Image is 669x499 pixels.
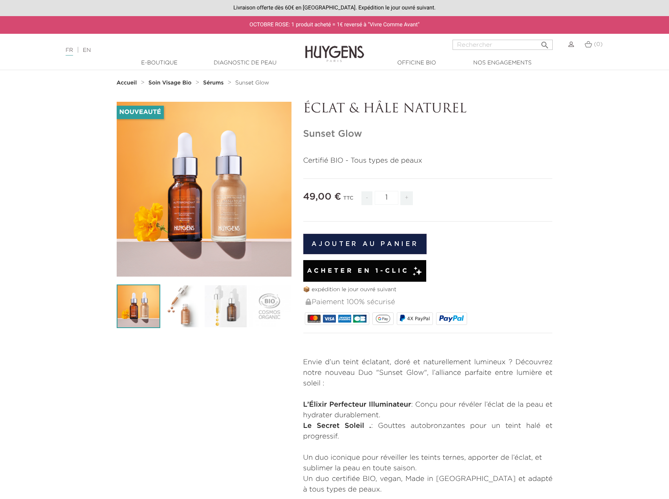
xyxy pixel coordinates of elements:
a: FR [66,48,73,56]
a: Soin Visage Bio [148,80,194,86]
strong: Le Secret Soleil . [303,422,371,429]
p: 📦 expédition le jour ouvré suivant [303,286,553,294]
strong: L’Élixir Perfecteur Illuminateur [303,401,411,408]
img: Huygens [305,33,364,63]
a: Accueil [117,80,139,86]
img: google_pay [376,315,390,323]
span: - [361,191,372,205]
div: Paiement 100% sécurisé [305,294,553,311]
p: : Conçu pour révéler l’éclat de la peau et hydrater durablement. [303,400,553,421]
img: MASTERCARD [308,315,321,323]
span: 4X PayPal [407,316,430,321]
div: | [62,46,273,55]
button: Ajouter au panier [303,234,427,254]
img: VISA [323,315,336,323]
img: CB_NATIONALE [353,315,366,323]
a: E-Boutique [120,59,199,67]
a: Sunset Glow [235,80,269,86]
a: Nos engagements [463,59,542,67]
p: : Gouttes autobronzantes pour un teint halé et progressif. [303,421,553,442]
span: 49,00 € [303,192,341,202]
img: Sunset glow- un teint éclatant [117,284,160,328]
a: EN [83,48,91,53]
strong: Accueil [117,80,137,86]
strong: Sérums [203,80,224,86]
span: (0) [594,42,603,47]
p: Un duo certifiée BIO, vegan, Made in [GEOGRAPHIC_DATA] et adapté à tous types de peaux. [303,474,553,495]
p: Un duo iconique pour réveiller les teints ternes, apporter de l’éclat, et sublimer la peau en tou... [303,453,553,474]
button:  [538,37,552,48]
h1: Sunset Glow [303,128,553,140]
img: Paiement 100% sécurisé [306,299,311,305]
img: AMEX [338,315,351,323]
a: Officine Bio [378,59,456,67]
strong: Soin Visage Bio [148,80,192,86]
i:  [540,38,550,48]
input: Rechercher [453,40,553,50]
input: Quantité [375,191,398,205]
p: Envie d’un teint éclatant, doré et naturellement lumineux ? Découvrez notre nouveau Duo "Sunset G... [303,357,553,389]
li: Nouveauté [117,106,164,119]
p: Certifié BIO - Tous types de peaux [303,156,553,166]
a: Sérums [203,80,225,86]
span: + [400,191,413,205]
p: ÉCLAT & HÂLE NATUREL [303,102,553,117]
div: TTC [343,190,354,211]
a: Diagnostic de peau [206,59,284,67]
